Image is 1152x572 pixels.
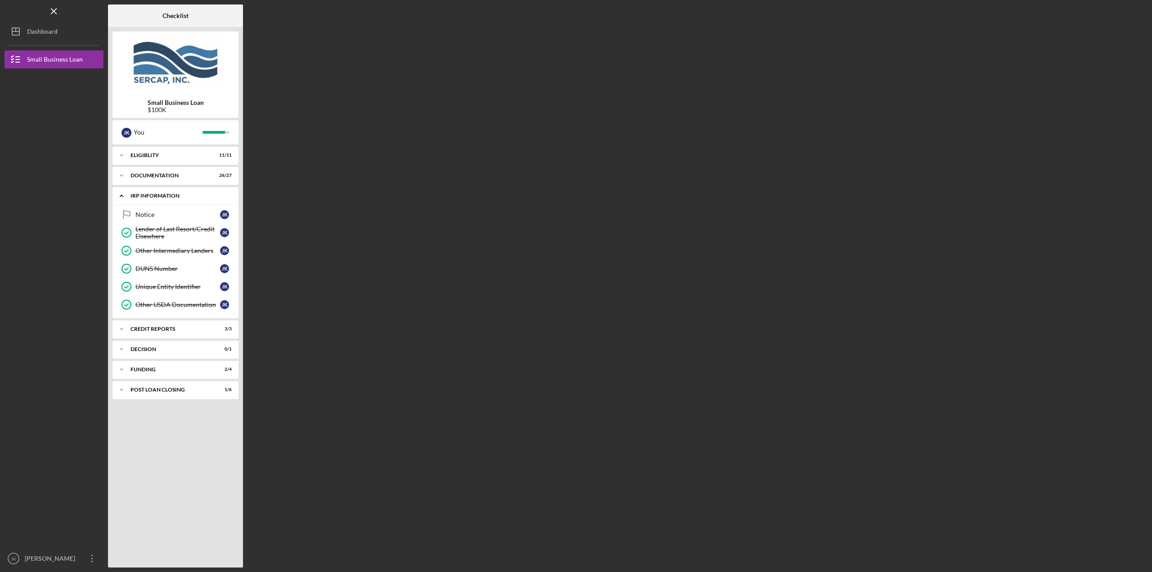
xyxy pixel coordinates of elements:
[27,23,58,43] div: Dashboard
[130,347,209,352] div: Decision
[4,549,103,567] button: JK[PERSON_NAME]
[135,301,220,308] div: Other USDA Documentation
[220,282,229,291] div: J K
[220,300,229,309] div: J K
[117,206,234,224] a: NoticeJK
[220,246,229,255] div: J K
[148,99,204,106] b: Small Business Loan
[130,153,209,158] div: Eligiblity
[117,242,234,260] a: Other Intermediary LendersJK
[134,125,202,140] div: You
[135,265,220,272] div: DUNS Number
[130,367,209,372] div: Funding
[130,326,209,332] div: credit reports
[4,50,103,68] button: Small Business Loan
[216,173,232,178] div: 26 / 27
[135,211,220,218] div: Notice
[135,247,220,254] div: Other Intermediary Lenders
[216,367,232,372] div: 2 / 4
[11,556,16,561] text: JK
[4,23,103,41] button: Dashboard
[27,50,83,71] div: Small Business Loan
[220,228,229,237] div: J K
[117,278,234,296] a: Unique Entity IdentifierJK
[220,264,229,273] div: J K
[135,225,220,240] div: Lender of Last Resort/Credit Elsewhere
[216,153,232,158] div: 11 / 11
[216,326,232,332] div: 3 / 3
[162,12,189,19] b: Checklist
[121,128,131,138] div: J K
[135,283,220,290] div: Unique Entity Identifier
[130,387,209,392] div: POST LOAN CLOSING
[117,296,234,314] a: Other USDA DocumentationJK
[130,173,209,178] div: Documentation
[117,260,234,278] a: DUNS NumberJK
[22,549,81,570] div: [PERSON_NAME]
[130,193,227,198] div: IRP Information
[216,347,232,352] div: 0 / 1
[117,224,234,242] a: Lender of Last Resort/Credit ElsewhereJK
[216,387,232,392] div: 1 / 6
[148,106,204,113] div: $100K
[112,36,238,90] img: Product logo
[220,210,229,219] div: J K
